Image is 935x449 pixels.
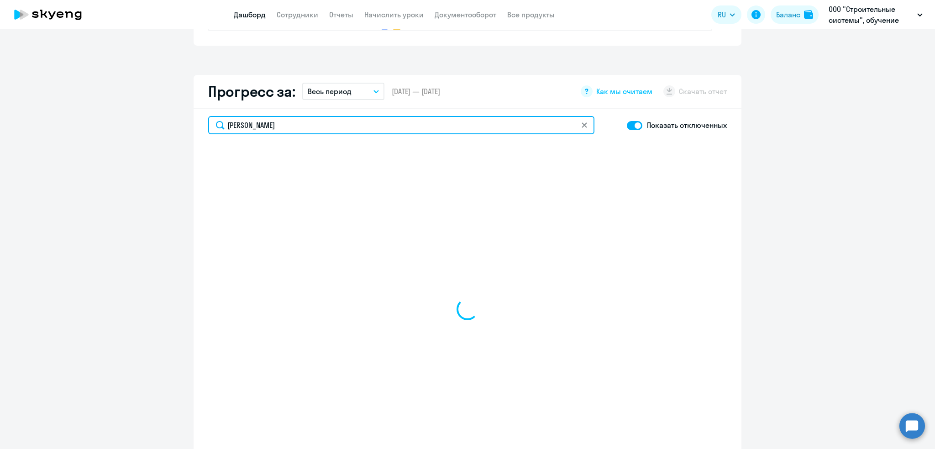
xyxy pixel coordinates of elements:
[208,116,594,134] input: Поиск по имени, email, продукту или статусу
[647,120,727,131] p: Показать отключенных
[711,5,741,24] button: RU
[208,82,295,100] h2: Прогресс за:
[234,10,266,19] a: Дашборд
[829,4,914,26] p: ООО "Строительные системы", обучение
[718,9,726,20] span: RU
[392,86,440,96] span: [DATE] — [DATE]
[596,86,652,96] span: Как мы считаем
[308,86,352,97] p: Весь период
[804,10,813,19] img: balance
[277,10,318,19] a: Сотрудники
[507,10,555,19] a: Все продукты
[776,9,800,20] div: Баланс
[329,10,353,19] a: Отчеты
[771,5,819,24] button: Балансbalance
[435,10,496,19] a: Документооборот
[364,10,424,19] a: Начислить уроки
[824,4,927,26] button: ООО "Строительные системы", обучение
[302,83,384,100] button: Весь период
